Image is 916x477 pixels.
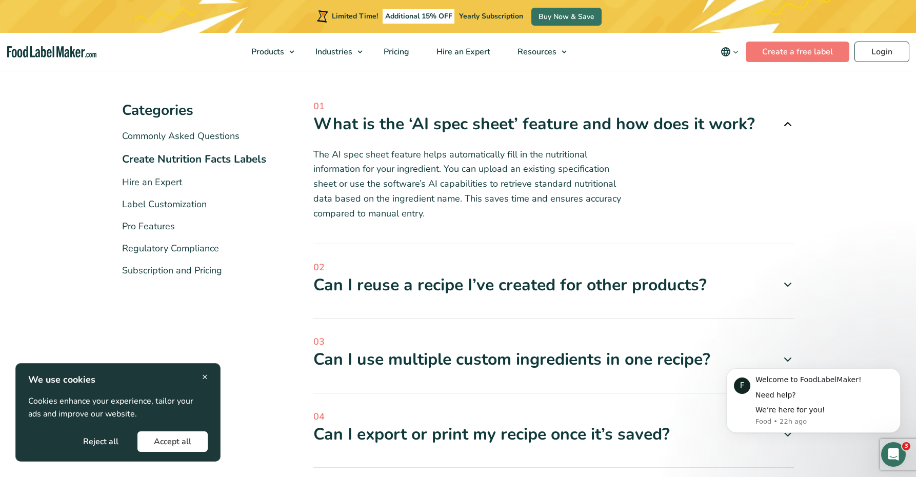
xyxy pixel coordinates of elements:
a: Login [854,42,909,62]
p: Cookies enhance your experience, tailor your ads and improve our website. [28,395,208,421]
button: Accept all [137,431,208,452]
span: 3 [902,442,910,450]
a: Commonly Asked Questions [122,130,240,142]
span: Resources [514,46,557,57]
a: 03 Can I use multiple custom ingredients in one recipe? [313,335,794,370]
a: Regulatory Compliance [122,242,219,254]
span: Additional 15% OFF [383,9,455,24]
iframe: Intercom notifications message [711,353,916,449]
span: 04 [313,410,794,424]
a: Create a free label [746,42,849,62]
span: × [202,370,208,384]
span: Limited Time! [332,11,378,21]
div: What is the ‘AI spec sheet’ feature and how does it work? [313,113,794,135]
span: 01 [313,100,794,113]
span: 03 [313,335,794,349]
a: Label Customization [122,198,207,210]
span: Yearly Subscription [459,11,523,21]
h3: Categories [122,100,283,121]
a: 04 Can I export or print my recipe once it’s saved? [313,410,794,445]
a: 02 Can I reuse a recipe I’ve created for other products? [313,261,794,296]
a: Products [238,33,300,71]
li: Create Nutrition Facts Labels [122,151,283,167]
a: 01 What is the ‘AI spec sheet’ feature and how does it work? [313,100,794,135]
a: Resources [504,33,572,71]
span: 02 [313,261,794,274]
a: Hire an Expert [122,176,182,188]
a: Pro Features [122,220,175,232]
a: Subscription and Pricing [122,264,222,276]
iframe: Intercom live chat [881,442,906,467]
a: Hire an Expert [423,33,502,71]
span: Industries [312,46,353,57]
p: The AI spec sheet feature helps automatically fill in the nutritional information for your ingred... [313,147,794,221]
span: Pricing [381,46,410,57]
a: Buy Now & Save [531,8,602,26]
a: Pricing [370,33,421,71]
button: Reject all [67,431,135,452]
div: Can I reuse a recipe I’ve created for other products? [313,274,794,296]
div: Can I use multiple custom ingredients in one recipe? [313,349,794,370]
span: Hire an Expert [433,46,491,57]
span: Products [248,46,285,57]
strong: We use cookies [28,373,95,386]
a: Industries [302,33,368,71]
div: Can I export or print my recipe once it’s saved? [313,424,794,445]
